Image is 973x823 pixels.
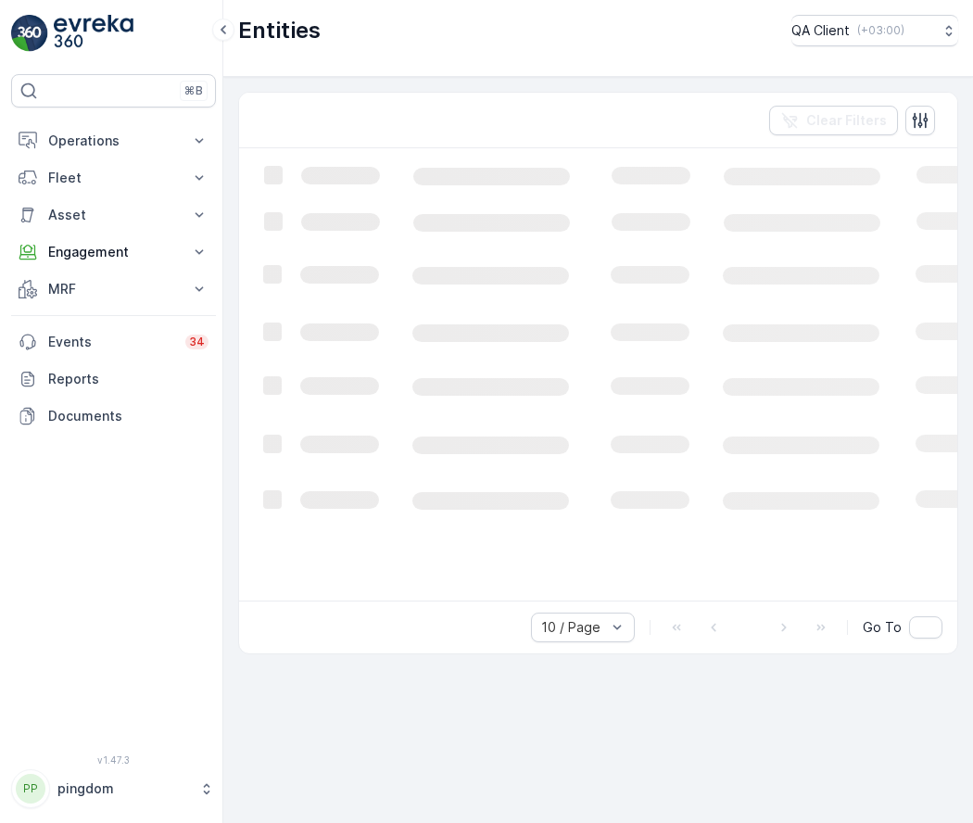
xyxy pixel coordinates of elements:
p: ⌘B [184,83,203,98]
button: Fleet [11,159,216,196]
p: MRF [48,280,179,298]
p: Reports [48,370,208,388]
span: v 1.47.3 [11,754,216,766]
button: Clear Filters [769,106,898,135]
p: Clear Filters [806,111,887,130]
button: Operations [11,122,216,159]
div: PP [16,774,45,804]
img: logo [11,15,48,52]
p: pingdom [57,779,190,798]
p: Events [48,333,174,351]
button: MRF [11,271,216,308]
button: Asset [11,196,216,234]
a: Documents [11,398,216,435]
p: Operations [48,132,179,150]
img: logo_light-DOdMpM7g.png [54,15,133,52]
span: Go To [863,618,902,637]
p: ( +03:00 ) [857,23,904,38]
p: Fleet [48,169,179,187]
a: Reports [11,361,216,398]
p: Entities [238,16,321,45]
button: PPpingdom [11,769,216,808]
button: Engagement [11,234,216,271]
button: QA Client(+03:00) [791,15,958,46]
p: Documents [48,407,208,425]
p: 34 [189,335,205,349]
a: Events34 [11,323,216,361]
p: Engagement [48,243,179,261]
p: QA Client [791,21,850,40]
p: Asset [48,206,179,224]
